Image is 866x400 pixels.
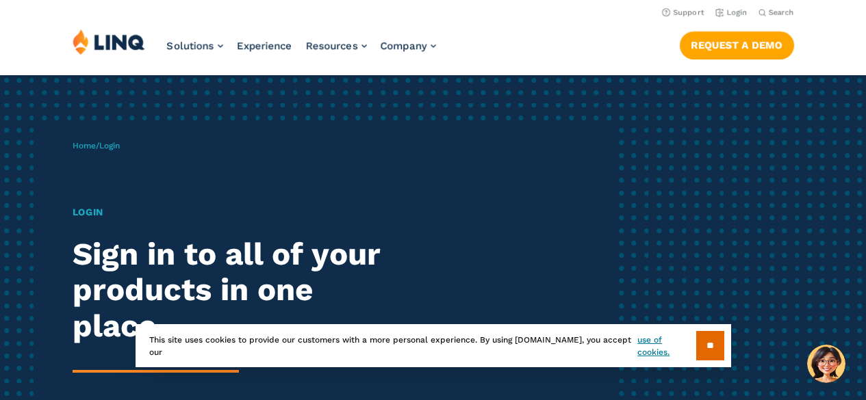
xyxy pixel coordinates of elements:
[73,141,96,150] a: Home
[715,8,748,17] a: Login
[680,31,794,59] a: Request a Demo
[237,40,292,52] a: Experience
[99,141,120,150] span: Login
[306,40,367,52] a: Resources
[306,40,358,52] span: Resources
[73,29,145,55] img: LINQ | K‑12 Software
[381,40,427,52] span: Company
[769,8,794,17] span: Search
[637,334,696,358] a: use of cookies.
[759,8,794,18] button: Open Search Bar
[680,29,794,59] nav: Button Navigation
[662,8,704,17] a: Support
[73,205,406,219] h1: Login
[73,237,406,345] h2: Sign in to all of your products in one place.
[167,40,214,52] span: Solutions
[136,324,731,367] div: This site uses cookies to provide our customers with a more personal experience. By using [DOMAIN...
[73,141,120,150] span: /
[167,40,223,52] a: Solutions
[167,29,436,74] nav: Primary Navigation
[381,40,436,52] a: Company
[807,345,845,383] button: Hello, have a question? Let’s chat.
